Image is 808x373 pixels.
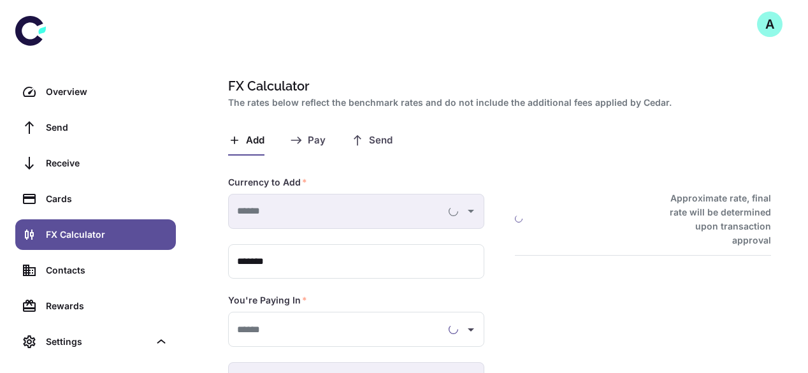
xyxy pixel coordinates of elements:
a: Cards [15,184,176,214]
a: FX Calculator [15,219,176,250]
a: Contacts [15,255,176,286]
button: Open [462,321,480,339]
button: A [757,11,783,37]
h6: Approximate rate, final rate will be determined upon transaction approval [656,191,771,247]
div: Contacts [46,263,168,277]
div: Rewards [46,299,168,313]
div: Send [46,121,168,135]
h2: The rates below reflect the benchmark rates and do not include the additional fees applied by Cedar. [228,96,766,110]
span: Add [246,135,264,147]
label: Currency to Add [228,176,307,189]
a: Rewards [15,291,176,321]
a: Send [15,112,176,143]
div: FX Calculator [46,228,168,242]
span: Send [369,135,393,147]
div: Receive [46,156,168,170]
span: Pay [308,135,326,147]
label: You're Paying In [228,294,307,307]
div: Cards [46,192,168,206]
h1: FX Calculator [228,77,766,96]
div: Settings [46,335,149,349]
div: Overview [46,85,168,99]
div: Settings [15,326,176,357]
a: Receive [15,148,176,179]
a: Overview [15,77,176,107]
